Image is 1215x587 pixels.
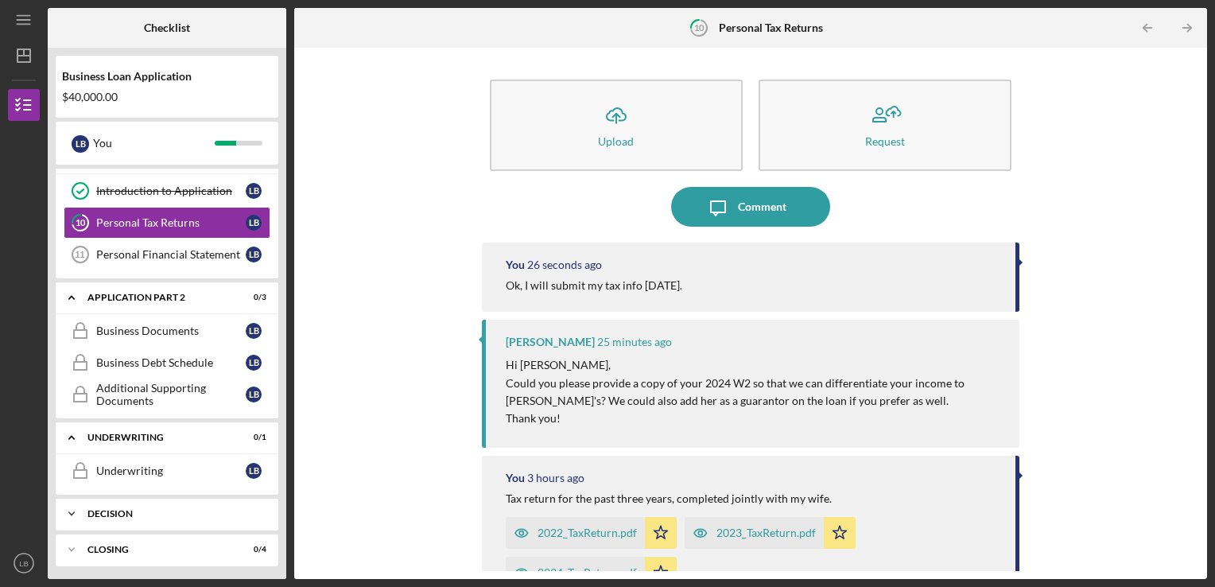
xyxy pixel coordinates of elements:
[238,293,266,302] div: 0 / 3
[64,239,270,270] a: 11Personal Financial StatementLB
[96,248,246,261] div: Personal Financial Statement
[96,356,246,369] div: Business Debt Schedule
[87,545,227,554] div: Closing
[506,410,1004,427] p: Thank you!
[87,293,227,302] div: Application Part 2
[490,80,743,171] button: Upload
[246,323,262,339] div: L B
[506,336,595,348] div: [PERSON_NAME]
[527,472,584,484] time: 2025-10-08 20:09
[87,433,227,442] div: Underwriting
[246,463,262,479] div: L B
[597,336,672,348] time: 2025-10-08 22:35
[538,566,637,579] div: 2024_TaxReturn.pdf
[693,22,704,33] tspan: 10
[64,379,270,410] a: Additional Supporting DocumentsLB
[238,433,266,442] div: 0 / 1
[246,183,262,199] div: L B
[93,130,215,157] div: You
[506,492,832,505] div: Tax return for the past three years, completed jointly with my wife.
[506,279,682,292] div: Ok, I will submit my tax info [DATE].
[8,547,40,579] button: LB
[72,135,89,153] div: L B
[759,80,1011,171] button: Request
[75,250,84,259] tspan: 11
[246,215,262,231] div: L B
[506,356,1004,374] p: Hi [PERSON_NAME],
[246,247,262,262] div: L B
[64,175,270,207] a: Introduction to ApplicationLB
[506,259,525,271] div: You
[506,375,1004,410] p: Could you please provide a copy of your 2024 W2 so that we can differentiate your income to [PERS...
[716,527,816,539] div: 2023_TaxReturn.pdf
[865,135,905,147] div: Request
[62,91,272,103] div: $40,000.00
[527,259,602,271] time: 2025-10-08 23:01
[671,187,830,227] button: Comment
[538,527,637,539] div: 2022_TaxReturn.pdf
[87,509,258,519] div: Decision
[685,517,856,549] button: 2023_TaxReturn.pdf
[738,187,786,227] div: Comment
[96,382,246,407] div: Additional Supporting Documents
[96,325,246,337] div: Business Documents
[144,21,190,34] b: Checklist
[506,472,525,484] div: You
[598,135,634,147] div: Upload
[19,559,29,568] text: LB
[96,216,246,229] div: Personal Tax Returns
[64,207,270,239] a: 10Personal Tax ReturnsLB
[76,218,86,228] tspan: 10
[719,21,823,34] b: Personal Tax Returns
[62,70,272,83] div: Business Loan Application
[246,355,262,371] div: L B
[96,465,246,477] div: Underwriting
[64,347,270,379] a: Business Debt ScheduleLB
[64,315,270,347] a: Business DocumentsLB
[96,185,246,197] div: Introduction to Application
[238,545,266,554] div: 0 / 4
[64,455,270,487] a: UnderwritingLB
[246,387,262,402] div: L B
[506,517,677,549] button: 2022_TaxReturn.pdf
